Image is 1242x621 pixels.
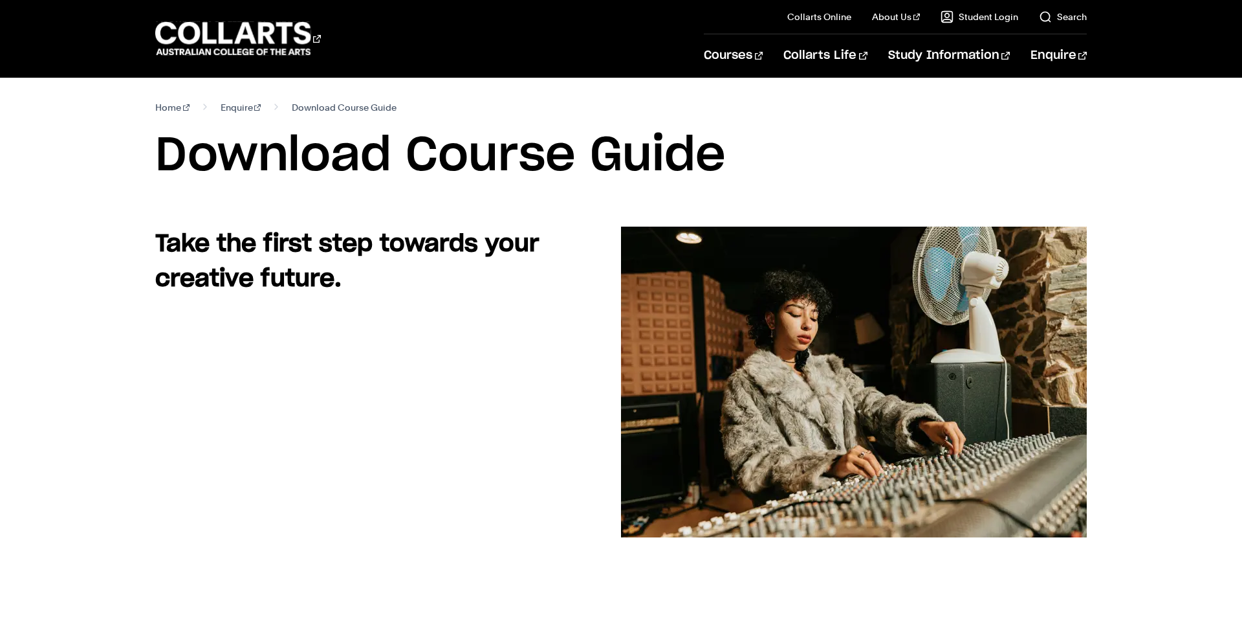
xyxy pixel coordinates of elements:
a: Collarts Life [783,34,867,77]
a: Enquire [221,98,261,117]
a: Collarts Online [787,10,851,23]
h1: Download Course Guide [155,127,1087,185]
a: Home [155,98,190,117]
strong: Take the first step towards your creative future. [155,232,539,291]
div: Go to homepage [155,20,321,57]
a: Courses [704,34,763,77]
a: Student Login [941,10,1018,23]
span: Download Course Guide [292,98,397,117]
a: Enquire [1030,34,1087,77]
a: Study Information [888,34,1010,77]
a: About Us [872,10,920,23]
a: Search [1039,10,1087,23]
